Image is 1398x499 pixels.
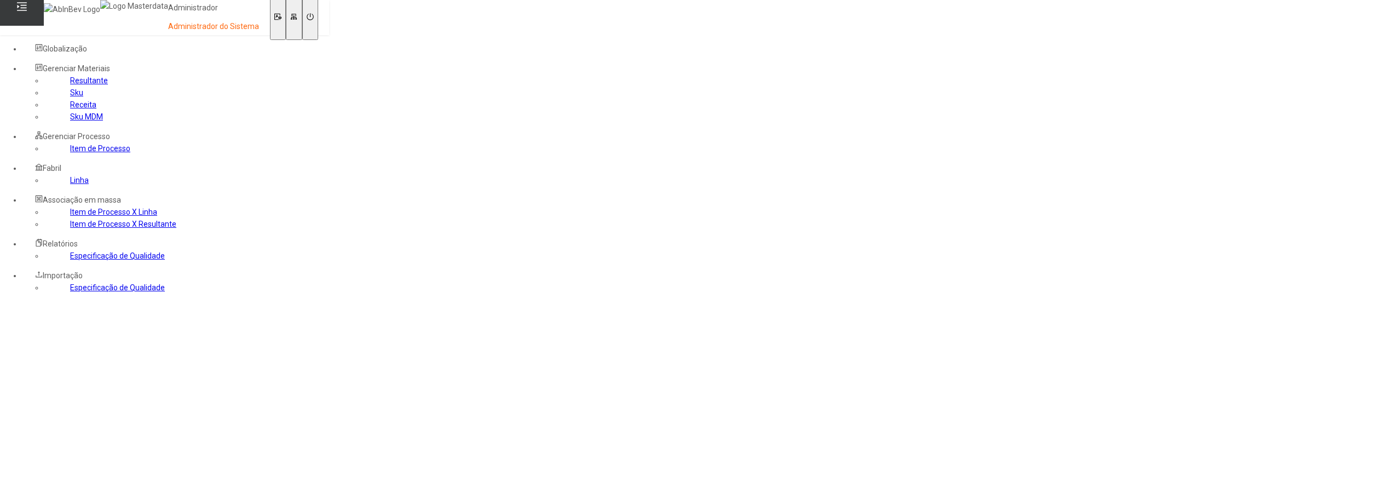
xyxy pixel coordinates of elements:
a: Sku MDM [70,112,103,121]
a: Especificação de Qualidade [70,283,165,292]
a: Receita [70,100,96,109]
span: Fabril [43,164,61,173]
a: Item de Processo X Resultante [70,220,176,228]
a: Sku [70,88,83,97]
p: Administrador do Sistema [168,21,259,32]
a: Especificação de Qualidade [70,251,165,260]
span: Associação em massa [43,196,121,204]
span: Globalização [43,44,87,53]
a: Item de Processo X Linha [70,208,157,216]
span: Importação [43,271,83,280]
img: AbInBev Logo [44,3,100,15]
a: Item de Processo [70,144,130,153]
span: Gerenciar Processo [43,132,110,141]
span: Gerenciar Materiais [43,64,110,73]
a: Linha [70,176,89,185]
p: Administrador [168,3,259,14]
a: Resultante [70,76,108,85]
span: Relatórios [43,239,78,248]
